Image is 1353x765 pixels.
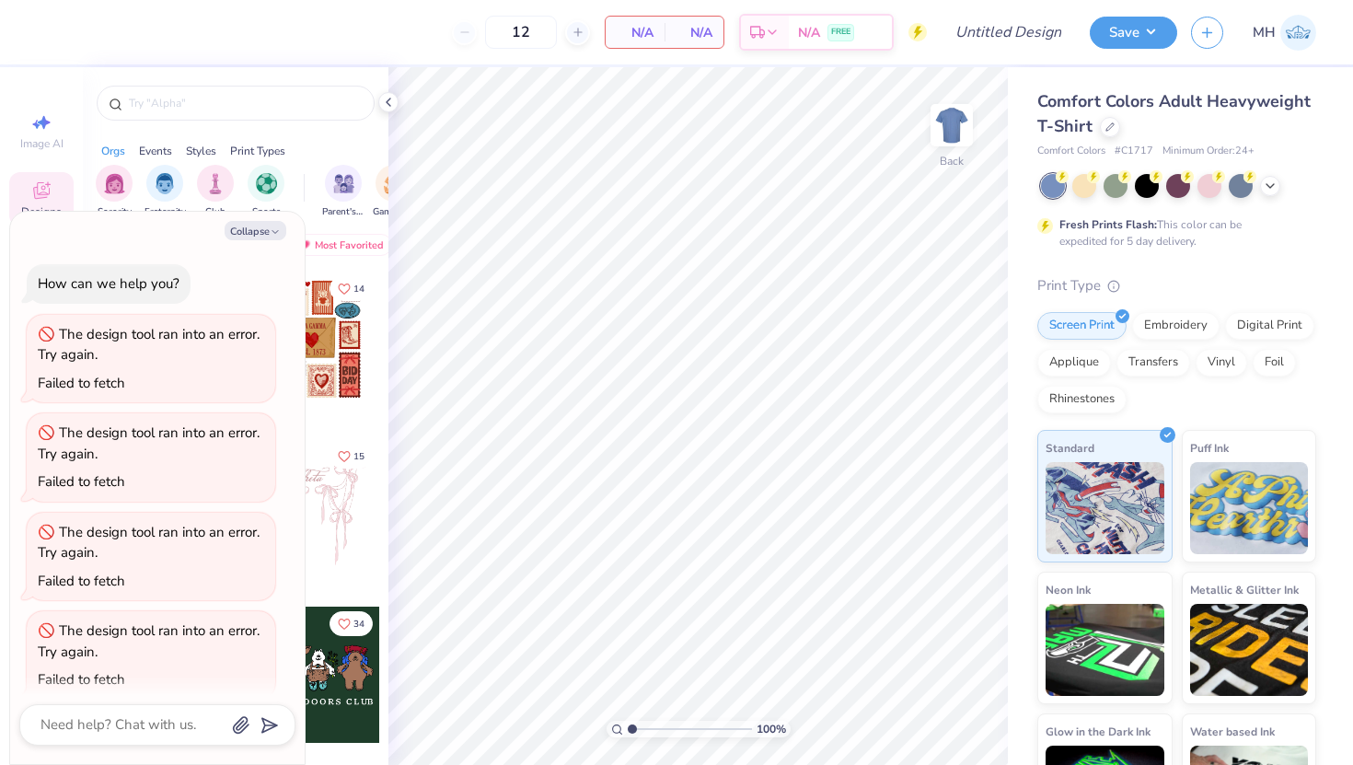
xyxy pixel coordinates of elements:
[225,221,286,240] button: Collapse
[145,165,186,219] button: filter button
[330,276,373,301] button: Like
[1116,349,1190,377] div: Transfers
[1037,349,1111,377] div: Applique
[1196,349,1247,377] div: Vinyl
[330,611,373,636] button: Like
[1115,144,1153,159] span: # C1717
[333,173,354,194] img: Parent's Weekend Image
[485,16,557,49] input: – –
[1132,312,1220,340] div: Embroidery
[139,143,172,159] div: Events
[676,23,712,42] span: N/A
[248,165,284,219] button: filter button
[197,165,234,219] button: filter button
[1059,216,1286,249] div: This color can be expedited for 5 day delivery.
[384,173,405,194] img: Game Day Image
[230,143,285,159] div: Print Types
[373,205,415,219] span: Game Day
[205,205,225,219] span: Club
[933,107,970,144] img: Back
[1225,312,1314,340] div: Digital Print
[38,621,260,661] div: The design tool ran into an error. Try again.
[96,165,133,219] div: filter for Sorority
[197,165,234,219] div: filter for Club
[20,136,64,151] span: Image AI
[98,205,132,219] span: Sorority
[1046,438,1094,458] span: Standard
[1190,580,1299,599] span: Metallic & Glitter Ink
[38,274,179,293] div: How can we help you?
[256,173,277,194] img: Sports Image
[252,205,281,219] span: Sports
[1253,15,1316,51] a: MH
[1090,17,1177,49] button: Save
[353,620,364,629] span: 34
[101,143,125,159] div: Orgs
[373,165,415,219] button: filter button
[1037,90,1311,137] span: Comfort Colors Adult Heavyweight T-Shirt
[38,670,125,689] div: Failed to fetch
[248,165,284,219] div: filter for Sports
[96,165,133,219] button: filter button
[940,153,964,169] div: Back
[1037,386,1127,413] div: Rhinestones
[1037,275,1316,296] div: Print Type
[373,165,415,219] div: filter for Game Day
[1046,462,1164,554] img: Standard
[186,143,216,159] div: Styles
[1190,604,1309,696] img: Metallic & Glitter Ink
[288,234,392,256] div: Most Favorited
[1253,349,1296,377] div: Foil
[38,572,125,590] div: Failed to fetch
[1280,15,1316,51] img: Maura Higgins
[127,94,363,112] input: Try "Alpha"
[1253,22,1276,43] span: MH
[322,165,364,219] button: filter button
[205,173,225,194] img: Club Image
[757,721,786,737] span: 100 %
[798,23,820,42] span: N/A
[21,204,62,219] span: Designs
[155,173,175,194] img: Fraternity Image
[322,205,364,219] span: Parent's Weekend
[104,173,125,194] img: Sorority Image
[1162,144,1255,159] span: Minimum Order: 24 +
[1046,722,1151,741] span: Glow in the Dark Ink
[941,14,1076,51] input: Untitled Design
[617,23,653,42] span: N/A
[1046,604,1164,696] img: Neon Ink
[38,325,260,365] div: The design tool ran into an error. Try again.
[38,523,260,562] div: The design tool ran into an error. Try again.
[1037,312,1127,340] div: Screen Print
[38,472,125,491] div: Failed to fetch
[1046,580,1091,599] span: Neon Ink
[145,165,186,219] div: filter for Fraternity
[353,284,364,294] span: 14
[1059,217,1157,232] strong: Fresh Prints Flash:
[38,374,125,392] div: Failed to fetch
[330,444,373,469] button: Like
[1190,722,1275,741] span: Water based Ink
[1037,144,1105,159] span: Comfort Colors
[353,452,364,461] span: 15
[1190,438,1229,458] span: Puff Ink
[322,165,364,219] div: filter for Parent's Weekend
[38,423,260,463] div: The design tool ran into an error. Try again.
[1190,462,1309,554] img: Puff Ink
[831,26,850,39] span: FREE
[145,205,186,219] span: Fraternity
